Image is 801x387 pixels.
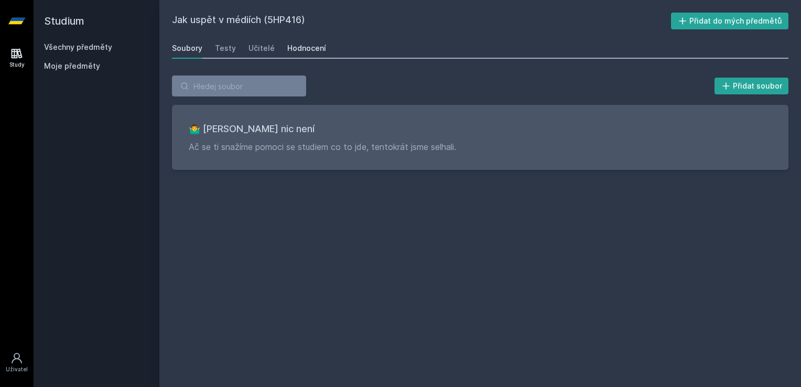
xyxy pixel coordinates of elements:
[671,13,789,29] button: Přidat do mých předmětů
[6,365,28,373] div: Uživatel
[44,61,100,71] span: Moje předměty
[248,38,275,59] a: Učitelé
[715,78,789,94] button: Přidat soubor
[2,42,31,74] a: Study
[172,43,202,53] div: Soubory
[172,13,671,29] h2: Jak uspět v médiích (5HP416)
[287,38,326,59] a: Hodnocení
[172,38,202,59] a: Soubory
[189,122,772,136] h3: 🤷‍♂️ [PERSON_NAME] nic není
[215,38,236,59] a: Testy
[248,43,275,53] div: Učitelé
[172,76,306,96] input: Hledej soubor
[215,43,236,53] div: Testy
[44,42,112,51] a: Všechny předměty
[2,347,31,379] a: Uživatel
[189,141,772,153] p: Ač se ti snažíme pomoci se studiem co to jde, tentokrát jsme selhali.
[287,43,326,53] div: Hodnocení
[9,61,25,69] div: Study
